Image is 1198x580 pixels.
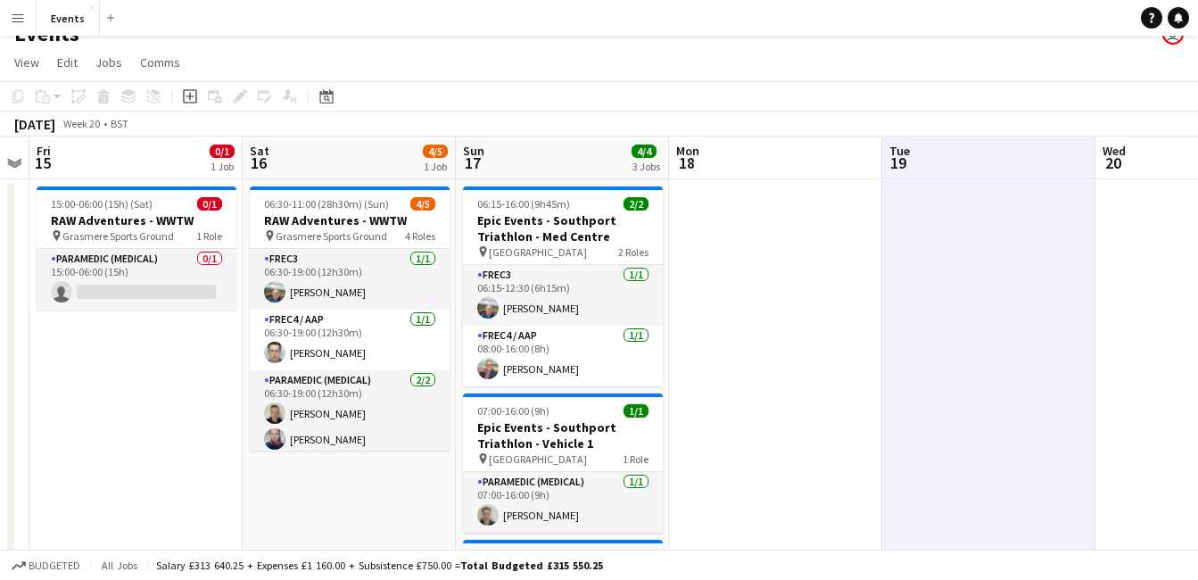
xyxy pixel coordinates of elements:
[463,143,484,159] span: Sun
[211,160,234,173] div: 1 Job
[9,556,83,576] button: Budgeted
[34,153,51,173] span: 15
[676,143,699,159] span: Mon
[460,153,484,173] span: 17
[247,153,269,173] span: 16
[489,245,587,259] span: [GEOGRAPHIC_DATA]
[1100,153,1126,173] span: 20
[37,249,236,310] app-card-role: Paramedic (Medical)0/115:00-06:00 (15h)
[673,153,699,173] span: 18
[405,229,435,243] span: 4 Roles
[250,310,450,370] app-card-role: FREC4 / AAP1/106:30-19:00 (12h30m)[PERSON_NAME]
[276,229,387,243] span: Grasmere Sports Ground
[424,160,447,173] div: 1 Job
[632,160,660,173] div: 3 Jobs
[111,117,128,130] div: BST
[463,326,663,386] app-card-role: FREC4 / AAP1/108:00-16:00 (8h)[PERSON_NAME]
[460,559,603,572] span: Total Budgeted £315 550.25
[463,472,663,533] app-card-role: Paramedic (Medical)1/107:00-16:00 (9h)[PERSON_NAME]
[133,51,187,74] a: Comms
[88,51,129,74] a: Jobs
[423,145,448,158] span: 4/5
[250,249,450,310] app-card-role: FREC31/106:30-19:00 (12h30m)[PERSON_NAME]
[250,212,450,228] h3: RAW Adventures - WWTW
[37,212,236,228] h3: RAW Adventures - WWTW
[463,394,663,533] app-job-card: 07:00-16:00 (9h)1/1Epic Events - Southport Triathlon - Vehicle 1 [GEOGRAPHIC_DATA]1 RoleParamedic...
[463,265,663,326] app-card-role: FREC31/106:15-12:30 (6h15m)[PERSON_NAME]
[51,197,153,211] span: 15:00-06:00 (15h) (Sat)
[489,452,587,466] span: [GEOGRAPHIC_DATA]
[140,54,180,70] span: Comms
[889,143,910,159] span: Tue
[50,51,85,74] a: Edit
[410,197,435,211] span: 4/5
[59,117,103,130] span: Week 20
[250,186,450,451] app-job-card: 06:30-11:00 (28h30m) (Sun)4/5RAW Adventures - WWTW Grasmere Sports Ground4 RolesFREC31/106:30-19:...
[196,229,222,243] span: 1 Role
[463,186,663,386] app-job-card: 06:15-16:00 (9h45m)2/2Epic Events - Southport Triathlon - Med Centre [GEOGRAPHIC_DATA]2 RolesFREC...
[7,51,46,74] a: View
[463,419,663,452] h3: Epic Events - Southport Triathlon - Vehicle 1
[477,404,549,418] span: 07:00-16:00 (9h)
[62,229,174,243] span: Grasmere Sports Ground
[623,452,649,466] span: 1 Role
[887,153,910,173] span: 19
[210,145,235,158] span: 0/1
[95,54,122,70] span: Jobs
[264,197,389,211] span: 06:30-11:00 (28h30m) (Sun)
[463,212,663,244] h3: Epic Events - Southport Triathlon - Med Centre
[37,186,236,310] app-job-card: 15:00-06:00 (15h) (Sat)0/1RAW Adventures - WWTW Grasmere Sports Ground1 RoleParamedic (Medical)0/...
[14,54,39,70] span: View
[624,197,649,211] span: 2/2
[250,143,269,159] span: Sat
[29,559,80,572] span: Budgeted
[197,197,222,211] span: 0/1
[156,559,603,572] div: Salary £313 640.25 + Expenses £1 160.00 + Subsistence £750.00 =
[250,370,450,457] app-card-role: Paramedic (Medical)2/206:30-19:00 (12h30m)[PERSON_NAME][PERSON_NAME]
[37,1,100,36] button: Events
[1103,143,1126,159] span: Wed
[98,559,141,572] span: All jobs
[624,404,649,418] span: 1/1
[37,143,51,159] span: Fri
[57,54,78,70] span: Edit
[618,245,649,259] span: 2 Roles
[14,115,55,133] div: [DATE]
[632,145,657,158] span: 4/4
[477,197,570,211] span: 06:15-16:00 (9h45m)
